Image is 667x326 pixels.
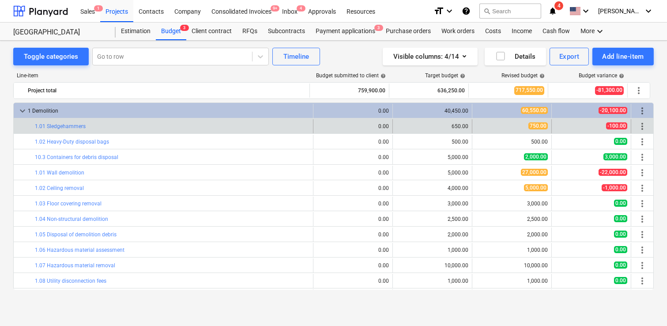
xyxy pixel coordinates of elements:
[575,23,610,40] div: More
[186,23,237,40] div: Client contract
[396,278,468,284] div: 1,000.00
[606,122,627,129] span: -100.00
[383,48,478,65] button: Visible columns:4/14
[317,185,389,191] div: 0.00
[480,23,506,40] div: Costs
[476,139,548,145] div: 500.00
[485,48,546,65] button: Details
[598,8,642,15] span: [PERSON_NAME]
[592,48,654,65] button: Add line-item
[623,284,667,326] iframe: Chat Widget
[476,262,548,269] div: 10,000.00
[614,200,627,207] span: 0.00
[35,216,108,222] a: 1.04 Non-structural demolition
[272,48,320,65] button: Timeline
[271,5,279,11] span: 9+
[393,83,465,98] div: 636,250.00
[396,170,468,176] div: 5,000.00
[637,121,648,132] span: More actions
[35,170,84,176] a: 1.01 Wall demolition
[538,73,545,79] span: help
[317,262,389,269] div: 0.00
[313,83,385,98] div: 759,900.00
[599,169,627,176] span: -22,000.00
[637,167,648,178] span: More actions
[35,247,124,253] a: 1.06 Hazardous material assessment
[379,73,386,79] span: help
[637,260,648,271] span: More actions
[28,83,306,98] div: Project total
[514,86,544,95] span: 717,550.00
[637,229,648,240] span: More actions
[13,48,89,65] button: Toggle categories
[462,6,471,16] i: Knowledge base
[35,262,115,269] a: 1.07 Hazardous material removal
[156,23,186,40] a: Budget3
[476,247,548,253] div: 1,000.00
[479,4,541,19] button: Search
[35,154,118,160] a: 10.3 Containers for debris disposal
[599,107,627,114] span: -20,100.00
[237,23,263,40] a: RFQs
[28,104,309,118] div: 1 Demolition
[13,28,105,37] div: [GEOGRAPHIC_DATA]
[310,23,381,40] div: Payment applications
[317,231,389,238] div: 0.00
[614,138,627,145] span: 0.00
[24,51,78,62] div: Toggle categories
[94,5,103,11] span: 1
[548,6,557,16] i: notifications
[444,6,455,16] i: keyboard_arrow_down
[396,123,468,129] div: 650.00
[483,8,490,15] span: search
[521,107,548,114] span: 60,550.00
[317,108,389,114] div: 0.00
[310,23,381,40] a: Payment applications3
[643,6,654,16] i: keyboard_arrow_down
[602,184,627,191] span: -1,000.00
[283,51,309,62] div: Timeline
[17,106,28,116] span: keyboard_arrow_down
[35,139,109,145] a: 1.02 Heavy-Duty disposal bags
[603,153,627,160] span: 3,000.00
[476,201,548,207] div: 3,000.00
[595,26,605,37] i: keyboard_arrow_down
[13,72,310,79] div: Line-item
[35,123,86,129] a: 1.01 Sledgehammers
[637,106,648,116] span: More actions
[521,169,548,176] span: 27,000.00
[506,23,537,40] a: Income
[317,216,389,222] div: 0.00
[633,85,644,96] span: More actions
[524,184,548,191] span: 5,000.00
[316,72,386,79] div: Budget submitted to client
[637,152,648,163] span: More actions
[396,231,468,238] div: 2,000.00
[156,23,186,40] div: Budget
[425,72,465,79] div: Target budget
[602,51,644,62] div: Add line-item
[537,23,575,40] a: Cash flow
[614,215,627,222] span: 0.00
[396,247,468,253] div: 1,000.00
[317,154,389,160] div: 0.00
[35,201,102,207] a: 1.03 Floor covering removal
[637,198,648,209] span: More actions
[579,72,624,79] div: Budget variance
[317,201,389,207] div: 0.00
[396,185,468,191] div: 4,000.00
[637,136,648,147] span: More actions
[396,154,468,160] div: 5,000.00
[524,153,548,160] span: 2,000.00
[381,23,436,40] a: Purchase orders
[495,51,535,62] div: Details
[263,23,310,40] a: Subcontracts
[528,122,548,129] span: 750.00
[433,6,444,16] i: format_size
[396,216,468,222] div: 2,500.00
[396,201,468,207] div: 3,000.00
[317,247,389,253] div: 0.00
